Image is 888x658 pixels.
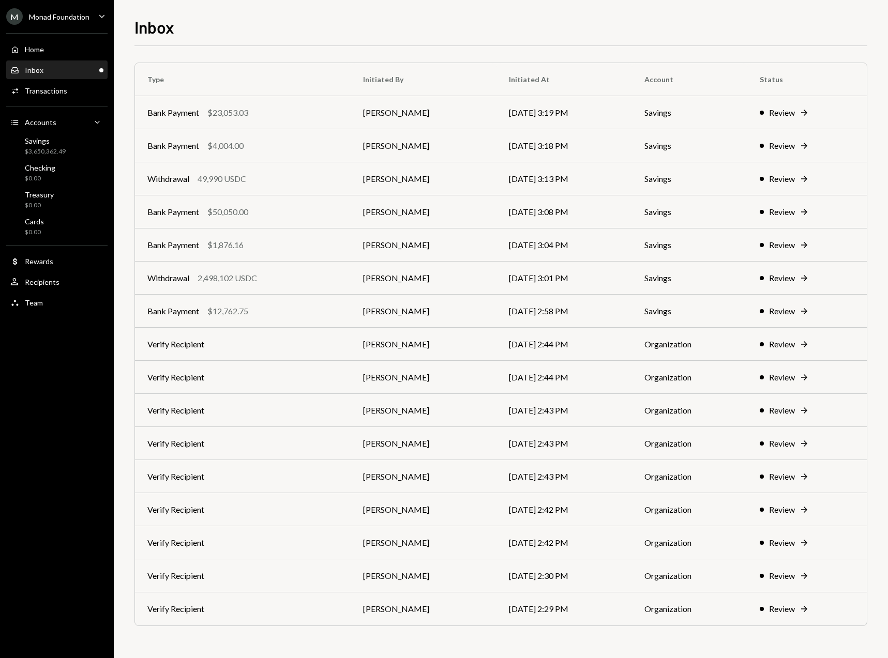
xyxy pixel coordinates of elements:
[351,228,496,262] td: [PERSON_NAME]
[6,272,108,291] a: Recipients
[496,427,632,460] td: [DATE] 2:43 PM
[632,328,747,361] td: Organization
[632,228,747,262] td: Savings
[351,96,496,129] td: [PERSON_NAME]
[147,140,199,152] div: Bank Payment
[769,470,795,483] div: Review
[496,460,632,493] td: [DATE] 2:43 PM
[135,427,351,460] td: Verify Recipient
[632,559,747,592] td: Organization
[632,526,747,559] td: Organization
[769,338,795,350] div: Review
[147,239,199,251] div: Bank Payment
[25,190,54,199] div: Treasury
[496,328,632,361] td: [DATE] 2:44 PM
[25,66,43,74] div: Inbox
[29,12,89,21] div: Monad Foundation
[496,262,632,295] td: [DATE] 3:01 PM
[147,305,199,317] div: Bank Payment
[351,559,496,592] td: [PERSON_NAME]
[6,252,108,270] a: Rewards
[747,63,867,96] th: Status
[769,305,795,317] div: Review
[632,162,747,195] td: Savings
[632,460,747,493] td: Organization
[632,63,747,96] th: Account
[769,603,795,615] div: Review
[6,81,108,100] a: Transactions
[135,592,351,625] td: Verify Recipient
[769,537,795,549] div: Review
[351,592,496,625] td: [PERSON_NAME]
[147,173,189,185] div: Withdrawal
[198,272,257,284] div: 2,498,102 USDC
[496,493,632,526] td: [DATE] 2:42 PM
[632,96,747,129] td: Savings
[351,195,496,228] td: [PERSON_NAME]
[135,460,351,493] td: Verify Recipient
[351,427,496,460] td: [PERSON_NAME]
[769,570,795,582] div: Review
[632,361,747,394] td: Organization
[496,526,632,559] td: [DATE] 2:42 PM
[135,559,351,592] td: Verify Recipient
[147,206,199,218] div: Bank Payment
[207,106,248,119] div: $23,053.03
[25,228,44,237] div: $0.00
[496,559,632,592] td: [DATE] 2:30 PM
[632,427,747,460] td: Organization
[6,293,108,312] a: Team
[135,63,351,96] th: Type
[207,305,248,317] div: $12,762.75
[496,361,632,394] td: [DATE] 2:44 PM
[496,195,632,228] td: [DATE] 3:08 PM
[496,129,632,162] td: [DATE] 3:18 PM
[134,17,174,37] h1: Inbox
[25,257,53,266] div: Rewards
[207,206,248,218] div: $50,050.00
[769,140,795,152] div: Review
[135,361,351,394] td: Verify Recipient
[632,592,747,625] td: Organization
[351,493,496,526] td: [PERSON_NAME]
[351,63,496,96] th: Initiated By
[351,262,496,295] td: [PERSON_NAME]
[632,394,747,427] td: Organization
[769,437,795,450] div: Review
[351,361,496,394] td: [PERSON_NAME]
[496,96,632,129] td: [DATE] 3:19 PM
[147,272,189,284] div: Withdrawal
[496,228,632,262] td: [DATE] 3:04 PM
[632,295,747,328] td: Savings
[6,60,108,79] a: Inbox
[25,147,66,156] div: $3,650,362.49
[632,262,747,295] td: Savings
[25,163,55,172] div: Checking
[351,162,496,195] td: [PERSON_NAME]
[6,133,108,158] a: Savings$3,650,362.49
[25,136,66,145] div: Savings
[351,394,496,427] td: [PERSON_NAME]
[6,113,108,131] a: Accounts
[25,45,44,54] div: Home
[25,174,55,183] div: $0.00
[769,503,795,516] div: Review
[6,160,108,185] a: Checking$0.00
[135,394,351,427] td: Verify Recipient
[632,195,747,228] td: Savings
[632,129,747,162] td: Savings
[769,106,795,119] div: Review
[25,278,59,286] div: Recipients
[135,526,351,559] td: Verify Recipient
[6,8,23,25] div: M
[769,371,795,384] div: Review
[769,206,795,218] div: Review
[496,63,632,96] th: Initiated At
[25,201,54,210] div: $0.00
[6,187,108,212] a: Treasury$0.00
[351,295,496,328] td: [PERSON_NAME]
[6,214,108,239] a: Cards$0.00
[496,295,632,328] td: [DATE] 2:58 PM
[135,493,351,526] td: Verify Recipient
[207,239,244,251] div: $1,876.16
